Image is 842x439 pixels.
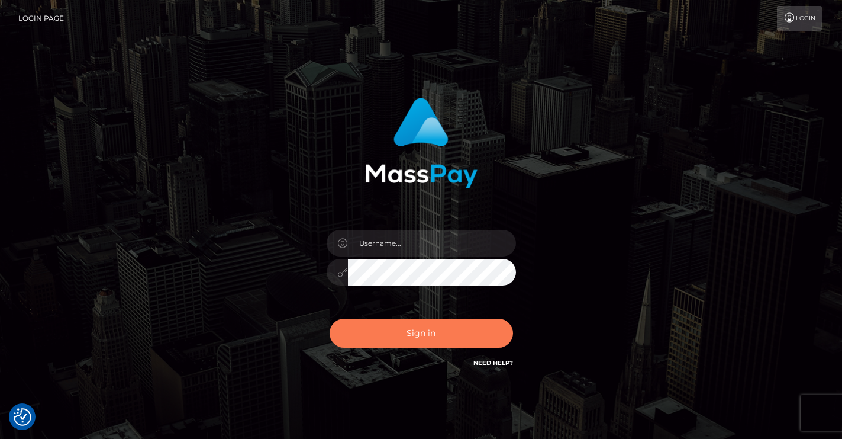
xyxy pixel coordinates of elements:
[14,408,31,426] button: Consent Preferences
[18,6,64,31] a: Login Page
[348,230,516,257] input: Username...
[330,319,513,348] button: Sign in
[777,6,822,31] a: Login
[365,98,478,188] img: MassPay Login
[473,359,513,367] a: Need Help?
[14,408,31,426] img: Revisit consent button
